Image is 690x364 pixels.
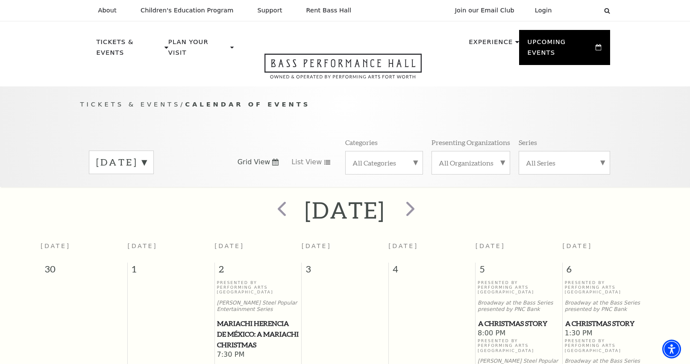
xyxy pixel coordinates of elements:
[215,263,302,280] span: 2
[565,338,648,353] p: Presented By Performing Arts [GEOGRAPHIC_DATA]
[565,318,647,329] span: A Christmas Story
[476,263,562,280] span: 5
[352,158,416,167] label: All Categories
[388,243,418,249] span: [DATE]
[41,243,70,249] span: [DATE]
[662,340,681,358] div: Accessibility Menu
[305,196,385,224] h2: [DATE]
[168,37,228,63] p: Plan Your Visit
[265,195,297,225] button: prev
[98,7,117,14] p: About
[217,280,299,295] p: Presented By Performing Arts [GEOGRAPHIC_DATA]
[432,138,510,147] p: Presenting Organizations
[439,158,503,167] label: All Organizations
[469,37,513,52] p: Experience
[563,263,649,280] span: 6
[476,243,505,249] span: [DATE]
[238,157,270,167] span: Grid View
[96,156,147,169] label: [DATE]
[80,101,181,108] span: Tickets & Events
[217,350,299,360] span: 7:30 PM
[393,195,425,225] button: next
[478,329,560,338] span: 8:00 PM
[97,37,163,63] p: Tickets & Events
[478,318,560,329] a: A Christmas Story
[41,263,127,280] span: 30
[478,300,560,313] p: Broadway at the Bass Series presented by PNC Bank
[565,280,648,295] p: Presented By Performing Arts [GEOGRAPHIC_DATA]
[389,263,476,280] span: 4
[217,300,299,313] p: [PERSON_NAME] Steel Popular Entertainment Series
[128,263,214,280] span: 1
[234,53,452,86] a: Open this option
[141,7,234,14] p: Children's Education Program
[345,138,378,147] p: Categories
[302,263,388,280] span: 3
[302,243,332,249] span: [DATE]
[185,101,310,108] span: Calendar of Events
[217,318,299,350] a: Mariachi Herencia de México: A Mariachi Christmas
[566,6,596,15] select: Select:
[562,243,592,249] span: [DATE]
[306,7,352,14] p: Rent Bass Hall
[478,280,560,295] p: Presented By Performing Arts [GEOGRAPHIC_DATA]
[519,138,537,147] p: Series
[214,243,244,249] span: [DATE]
[80,99,610,110] p: /
[565,329,648,338] span: 1:30 PM
[258,7,282,14] p: Support
[478,338,560,353] p: Presented By Performing Arts [GEOGRAPHIC_DATA]
[128,243,158,249] span: [DATE]
[565,300,648,313] p: Broadway at the Bass Series presented by PNC Bank
[291,157,322,167] span: List View
[528,37,594,63] p: Upcoming Events
[565,318,648,329] a: A Christmas Story
[526,158,603,167] label: All Series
